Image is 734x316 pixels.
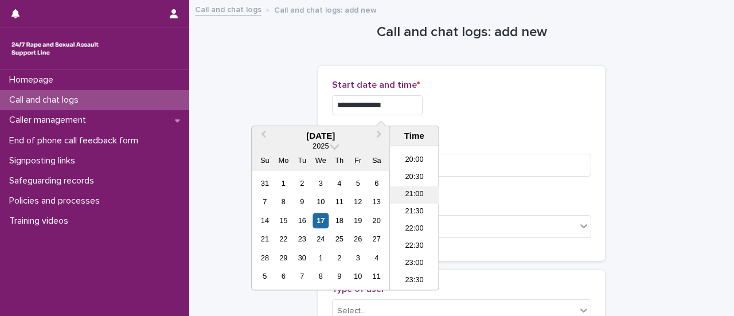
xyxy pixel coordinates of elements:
li: 20:30 [390,169,439,186]
div: Choose Wednesday, September 17th, 2025 [313,213,329,228]
div: Choose Tuesday, September 16th, 2025 [294,213,310,228]
p: Call and chat logs: add new [274,3,377,15]
div: Choose Monday, September 29th, 2025 [276,250,291,266]
div: Sa [369,153,384,168]
div: Choose Thursday, September 11th, 2025 [331,194,347,210]
p: End of phone call feedback form [5,135,147,146]
div: Choose Saturday, September 13th, 2025 [369,194,384,210]
li: 22:00 [390,221,439,238]
span: Type of user [332,284,388,294]
p: Safeguarding records [5,175,103,186]
p: Policies and processes [5,196,109,206]
div: Mo [276,153,291,168]
div: Choose Saturday, September 20th, 2025 [369,213,384,228]
li: 22:30 [390,238,439,255]
div: Choose Tuesday, September 23rd, 2025 [294,232,310,247]
div: Choose Thursday, September 4th, 2025 [331,175,347,191]
div: Choose Monday, September 15th, 2025 [276,213,291,228]
div: Choose Friday, October 3rd, 2025 [350,250,366,266]
div: Su [257,153,272,168]
p: Signposting links [5,155,84,166]
div: Choose Monday, September 1st, 2025 [276,175,291,191]
div: Time [393,131,435,141]
div: Choose Tuesday, September 9th, 2025 [294,194,310,210]
div: Choose Saturday, September 6th, 2025 [369,175,384,191]
div: month 2025-09 [256,174,386,286]
div: Choose Saturday, October 4th, 2025 [369,250,384,266]
div: Choose Thursday, September 25th, 2025 [331,232,347,247]
div: Choose Sunday, August 31st, 2025 [257,175,272,191]
li: 20:00 [390,152,439,169]
span: Start date and time [332,80,420,89]
div: Choose Thursday, September 18th, 2025 [331,213,347,228]
h1: Call and chat logs: add new [318,24,605,41]
div: Choose Monday, October 6th, 2025 [276,269,291,284]
div: Choose Sunday, September 14th, 2025 [257,213,272,228]
div: Tu [294,153,310,168]
span: 2025 [313,142,329,150]
div: Choose Saturday, October 11th, 2025 [369,269,384,284]
div: Choose Friday, September 5th, 2025 [350,175,366,191]
li: 23:30 [390,272,439,290]
li: 21:00 [390,186,439,204]
div: Choose Tuesday, September 30th, 2025 [294,250,310,266]
div: Th [331,153,347,168]
p: Call and chat logs [5,95,88,106]
div: Choose Sunday, September 7th, 2025 [257,194,272,210]
div: Fr [350,153,366,168]
div: Choose Wednesday, October 1st, 2025 [313,250,329,266]
div: Choose Monday, September 8th, 2025 [276,194,291,210]
img: rhQMoQhaT3yELyF149Cw [9,37,101,60]
div: Choose Friday, September 12th, 2025 [350,194,366,210]
div: Choose Thursday, October 2nd, 2025 [331,250,347,266]
div: Choose Wednesday, October 8th, 2025 [313,269,329,284]
p: Training videos [5,216,77,227]
li: 21:30 [390,204,439,221]
li: 23:00 [390,255,439,272]
div: Choose Saturday, September 27th, 2025 [369,232,384,247]
div: Choose Sunday, October 5th, 2025 [257,269,272,284]
div: Choose Wednesday, September 24th, 2025 [313,232,329,247]
div: Choose Tuesday, September 2nd, 2025 [294,175,310,191]
div: Choose Friday, September 19th, 2025 [350,213,366,228]
button: Next Month [371,127,389,146]
div: Choose Wednesday, September 3rd, 2025 [313,175,329,191]
div: Choose Friday, September 26th, 2025 [350,232,366,247]
div: Choose Monday, September 22nd, 2025 [276,232,291,247]
p: Caller management [5,115,95,126]
a: Call and chat logs [195,2,261,15]
div: Choose Wednesday, September 10th, 2025 [313,194,329,210]
div: Choose Friday, October 10th, 2025 [350,269,366,284]
div: We [313,153,329,168]
div: [DATE] [252,131,389,141]
div: Choose Thursday, October 9th, 2025 [331,269,347,284]
div: Choose Sunday, September 21st, 2025 [257,232,272,247]
div: Choose Sunday, September 28th, 2025 [257,250,272,266]
button: Previous Month [253,127,271,146]
div: Choose Tuesday, October 7th, 2025 [294,269,310,284]
p: Homepage [5,75,63,85]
